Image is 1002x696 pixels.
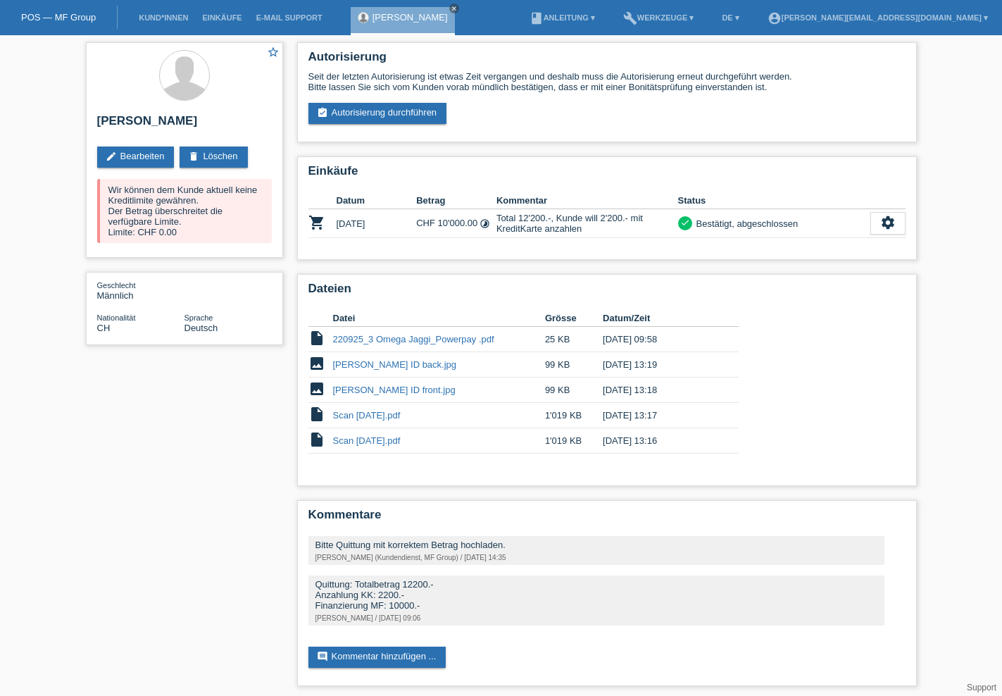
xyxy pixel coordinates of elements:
a: Support [967,683,996,692]
div: Bitte Quittung mit korrektem Betrag hochladen. [315,540,877,550]
i: book [530,11,544,25]
a: Scan [DATE].pdf [333,410,401,421]
a: assignment_turned_inAutorisierung durchführen [308,103,447,124]
a: commentKommentar hinzufügen ... [308,647,446,668]
a: close [449,4,459,13]
i: build [623,11,637,25]
i: assignment_turned_in [317,107,328,118]
span: Deutsch [184,323,218,333]
td: 99 KB [545,378,603,403]
td: 1'019 KB [545,428,603,454]
div: Seit der letzten Autorisierung ist etwas Zeit vergangen und deshalb muss die Autorisierung erneut... [308,71,906,92]
i: account_circle [768,11,782,25]
i: Fixe Raten (36 Raten) [480,218,490,229]
a: buildWerkzeuge ▾ [616,13,701,22]
a: POS — MF Group [21,12,96,23]
td: 25 KB [545,327,603,352]
th: Datei [333,310,545,327]
th: Datum/Zeit [603,310,718,327]
th: Datum [337,192,417,209]
i: star_border [267,46,280,58]
i: insert_drive_file [308,431,325,448]
div: Wir können dem Kunde aktuell keine Kreditlimite gewähren. Der Betrag überschreitet die verfügbare... [97,179,272,243]
a: [PERSON_NAME] [372,12,448,23]
th: Status [678,192,870,209]
a: Einkäufe [195,13,249,22]
td: [DATE] 09:58 [603,327,718,352]
td: 99 KB [545,352,603,378]
td: [DATE] 13:16 [603,428,718,454]
span: Nationalität [97,313,136,322]
i: POSP00027850 [308,214,325,231]
div: Bestätigt, abgeschlossen [692,216,799,231]
h2: Dateien [308,282,906,303]
h2: [PERSON_NAME] [97,114,272,135]
a: star_border [267,46,280,61]
a: E-Mail Support [249,13,330,22]
i: edit [106,151,117,162]
a: [PERSON_NAME] ID front.jpg [333,385,456,395]
h2: Autorisierung [308,50,906,71]
span: Sprache [184,313,213,322]
td: 1'019 KB [545,403,603,428]
i: image [308,355,325,372]
i: image [308,380,325,397]
a: 220925_3 Omega Jaggi_Powerpay .pdf [333,334,494,344]
i: comment [317,651,328,662]
th: Betrag [416,192,496,209]
h2: Kommentare [308,508,906,529]
a: bookAnleitung ▾ [522,13,602,22]
span: Geschlecht [97,281,136,290]
i: check [680,218,690,228]
a: account_circle[PERSON_NAME][EMAIL_ADDRESS][DOMAIN_NAME] ▾ [760,13,995,22]
td: [DATE] 13:19 [603,352,718,378]
td: [DATE] 13:18 [603,378,718,403]
div: [PERSON_NAME] (Kundendienst, MF Group) / [DATE] 14:35 [315,554,877,561]
a: Scan [DATE].pdf [333,435,401,446]
a: editBearbeiten [97,147,175,168]
i: delete [188,151,199,162]
span: Schweiz [97,323,111,333]
div: Quittung: Totalbetrag 12200.- Anzahlung KK: 2200.- Finanzierung MF: 10000.- [315,579,877,611]
i: close [451,5,458,12]
i: insert_drive_file [308,406,325,423]
th: Grösse [545,310,603,327]
td: CHF 10'000.00 [416,209,496,238]
h2: Einkäufe [308,164,906,185]
a: [PERSON_NAME] ID back.jpg [333,359,457,370]
td: [DATE] [337,209,417,238]
i: settings [880,215,896,230]
th: Kommentar [496,192,678,209]
i: insert_drive_file [308,330,325,347]
div: [PERSON_NAME] / [DATE] 09:06 [315,614,877,622]
a: Kund*innen [132,13,195,22]
td: [DATE] 13:17 [603,403,718,428]
div: Männlich [97,280,184,301]
a: deleteLöschen [180,147,247,168]
td: Total 12'200.-, Kunde will 2'200.- mit KreditKarte anzahlen [496,209,678,238]
a: DE ▾ [715,13,746,22]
